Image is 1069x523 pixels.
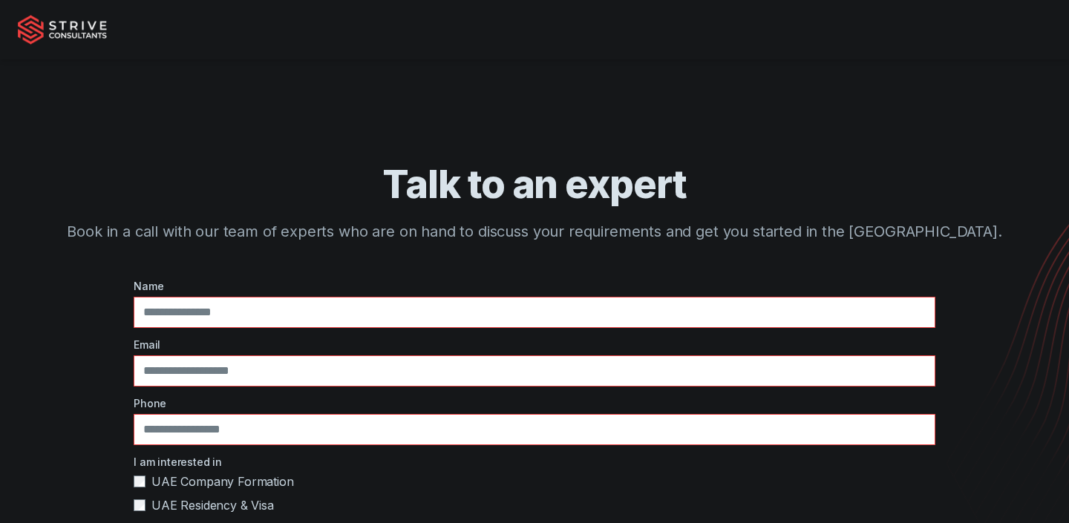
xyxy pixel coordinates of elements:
span: UAE Company Formation [151,473,294,490]
label: I am interested in [134,454,935,470]
h1: Talk to an expert [59,160,1010,208]
span: UAE Residency & Visa [151,496,274,514]
p: Book in a call with our team of experts who are on hand to discuss your requirements and get you ... [59,220,1010,243]
input: UAE Company Formation [134,476,146,487]
input: UAE Residency & Visa [134,499,146,511]
img: Strive Consultants [18,15,107,45]
label: Name [134,278,935,294]
label: Email [134,337,935,352]
label: Phone [134,395,935,411]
